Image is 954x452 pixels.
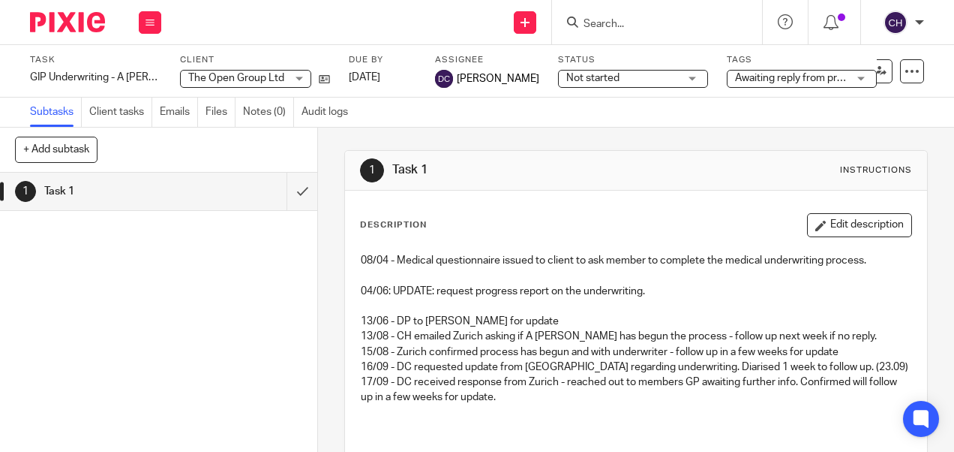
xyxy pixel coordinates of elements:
[435,70,453,88] img: svg%3E
[435,54,539,66] label: Assignee
[243,98,294,127] a: Notes (0)
[735,73,866,83] span: Awaiting reply from provider
[44,180,196,203] h1: Task 1
[392,162,668,178] h1: Task 1
[582,18,717,32] input: Search
[180,54,330,66] label: Client
[840,164,912,176] div: Instructions
[361,360,910,375] p: 16/09 - DC requested update from [GEOGRAPHIC_DATA] regarding underwriting. Diarised 1 week to fol...
[558,54,708,66] label: Status
[883,11,907,35] img: svg%3E
[361,375,910,405] p: 17/09 - DC received response from Zurich - reached out to members GP awaiting further info. Confi...
[457,71,539,86] span: [PERSON_NAME]
[301,98,355,127] a: Audit logs
[89,98,152,127] a: Client tasks
[15,137,97,162] button: + Add subtask
[360,158,384,182] div: 1
[361,314,910,329] p: 13/06 - DP to [PERSON_NAME] for update
[361,253,910,268] p: 08/04 - Medical questionnaire issued to client to ask member to complete the medical underwriting...
[205,98,235,127] a: Files
[361,329,910,344] p: 13/08 - CH emailed Zurich asking if A [PERSON_NAME] has begun the process - follow up next week i...
[15,181,36,202] div: 1
[30,70,161,85] div: GIP Underwriting - A [PERSON_NAME]
[30,70,161,85] div: GIP Underwriting - A Josey
[807,213,912,237] button: Edit description
[160,98,198,127] a: Emails
[361,284,910,299] p: 04/06: UPDATE: request progress report on the underwriting.
[727,54,877,66] label: Tags
[349,54,416,66] label: Due by
[361,345,910,360] p: 15/08 - Zurich confirmed process has begun and with underwriter - follow up in a few weeks for up...
[30,98,82,127] a: Subtasks
[30,54,161,66] label: Task
[349,72,380,83] span: [DATE]
[30,12,105,32] img: Pixie
[566,73,619,83] span: Not started
[360,219,427,231] p: Description
[188,73,284,83] span: The Open Group Ltd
